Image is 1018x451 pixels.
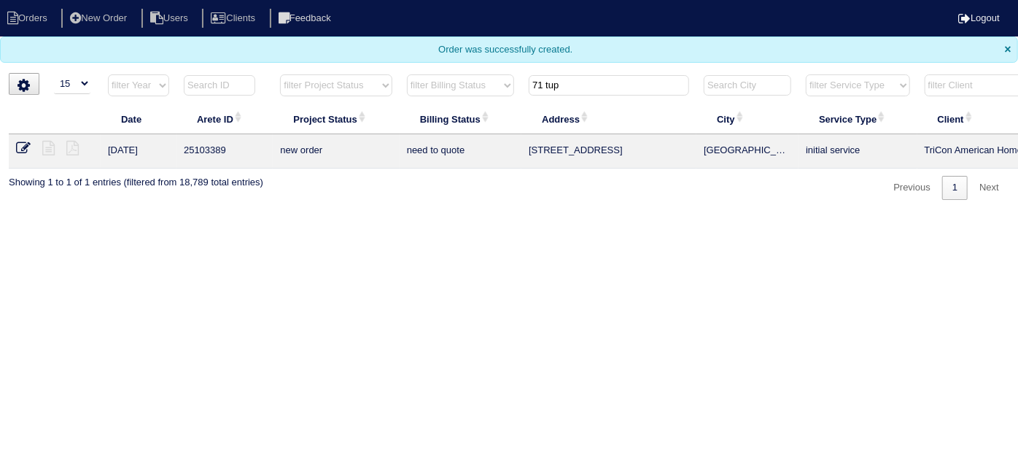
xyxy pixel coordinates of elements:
li: Clients [202,9,267,28]
span: × [1005,43,1011,55]
th: Project Status: activate to sort column ascending [273,104,399,134]
th: City: activate to sort column ascending [696,104,799,134]
th: Date [101,104,176,134]
td: initial service [799,134,917,169]
div: Showing 1 to 1 of 1 entries (filtered from 18,789 total entries) [9,169,263,189]
td: new order [273,134,399,169]
th: Arete ID: activate to sort column ascending [176,104,273,134]
td: [DATE] [101,134,176,169]
input: Search City [704,75,791,96]
a: Previous [883,176,941,200]
th: Billing Status: activate to sort column ascending [400,104,521,134]
td: [STREET_ADDRESS] [521,134,696,169]
span: Close [1005,43,1011,56]
th: Service Type: activate to sort column ascending [799,104,917,134]
a: Clients [202,12,267,23]
input: Search ID [184,75,255,96]
a: New Order [61,12,139,23]
li: New Order [61,9,139,28]
a: 1 [942,176,968,200]
th: Address: activate to sort column ascending [521,104,696,134]
td: 25103389 [176,134,273,169]
a: Next [969,176,1009,200]
td: [GEOGRAPHIC_DATA] [696,134,799,169]
li: Feedback [270,9,343,28]
a: Logout [958,12,1000,23]
a: Users [141,12,200,23]
input: Search Address [529,75,689,96]
td: need to quote [400,134,521,169]
li: Users [141,9,200,28]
